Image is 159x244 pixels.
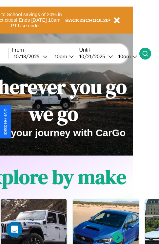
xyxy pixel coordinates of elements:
div: 10am [115,53,132,60]
button: 10am [113,53,139,60]
b: BACK2SCHOOL20 [65,17,109,23]
div: 10am [51,53,69,60]
button: 10am [50,53,76,60]
button: 10/18/2025 [12,53,50,60]
label: From [12,47,76,53]
div: 10 / 21 / 2025 [79,53,108,60]
div: Open Intercom Messenger [7,222,22,237]
div: Give Feedback [3,109,8,135]
div: 10 / 18 / 2025 [14,53,43,60]
label: Until [79,47,139,53]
